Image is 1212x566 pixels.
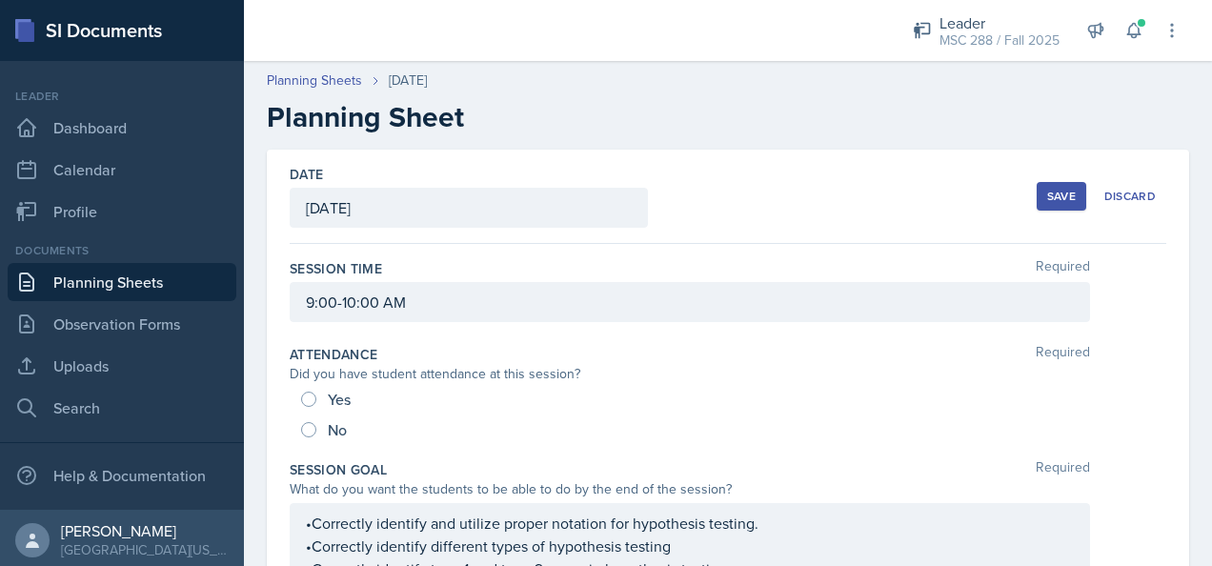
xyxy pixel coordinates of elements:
[8,151,236,189] a: Calendar
[8,192,236,231] a: Profile
[267,100,1189,134] h2: Planning Sheet
[1036,345,1090,364] span: Required
[389,71,427,91] div: [DATE]
[306,535,1074,557] p: •Correctly identify different types of hypothesis testing
[8,263,236,301] a: Planning Sheets
[290,479,1090,499] div: What do you want the students to be able to do by the end of the session?
[306,291,1074,313] p: 9:00-10:00 AM
[8,109,236,147] a: Dashboard
[290,345,378,364] label: Attendance
[8,456,236,495] div: Help & Documentation
[290,460,387,479] label: Session Goal
[290,364,1090,384] div: Did you have student attendance at this session?
[306,512,1074,535] p: •Correctly identify and utilize proper notation for hypothesis testing.
[267,71,362,91] a: Planning Sheets
[1036,460,1090,479] span: Required
[1047,189,1076,204] div: Save
[61,521,229,540] div: [PERSON_NAME]
[61,540,229,559] div: [GEOGRAPHIC_DATA][US_STATE] in [GEOGRAPHIC_DATA]
[290,165,323,184] label: Date
[8,389,236,427] a: Search
[939,30,1060,51] div: MSC 288 / Fall 2025
[8,242,236,259] div: Documents
[328,420,347,439] span: No
[1094,182,1166,211] button: Discard
[1104,189,1156,204] div: Discard
[939,11,1060,34] div: Leader
[328,390,351,409] span: Yes
[8,88,236,105] div: Leader
[1037,182,1086,211] button: Save
[8,347,236,385] a: Uploads
[1036,259,1090,278] span: Required
[290,259,382,278] label: Session Time
[8,305,236,343] a: Observation Forms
